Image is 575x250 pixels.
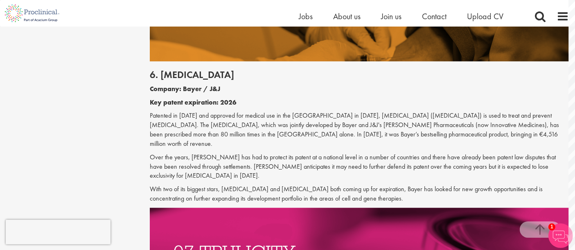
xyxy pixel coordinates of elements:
a: Join us [381,11,401,22]
a: About us [333,11,361,22]
span: 1 [548,223,555,230]
h2: 6. [MEDICAL_DATA] [150,69,569,80]
a: Upload CV [467,11,503,22]
iframe: reCAPTCHA [6,220,110,244]
p: Over the years, [PERSON_NAME] has had to protect its patent at a national level in a number of co... [150,153,569,181]
b: Key patent expiration: 2026 [150,98,237,107]
a: Jobs [299,11,313,22]
a: Contact [422,11,446,22]
img: Chatbot [548,223,573,248]
b: Company: Bayer / J&J [150,85,220,93]
p: With two of its biggest stars, [MEDICAL_DATA] and [MEDICAL_DATA] both coming up for expiration, B... [150,185,569,203]
p: Patented in [DATE] and approved for medical use in the [GEOGRAPHIC_DATA] in [DATE], [MEDICAL_DATA... [150,111,569,148]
